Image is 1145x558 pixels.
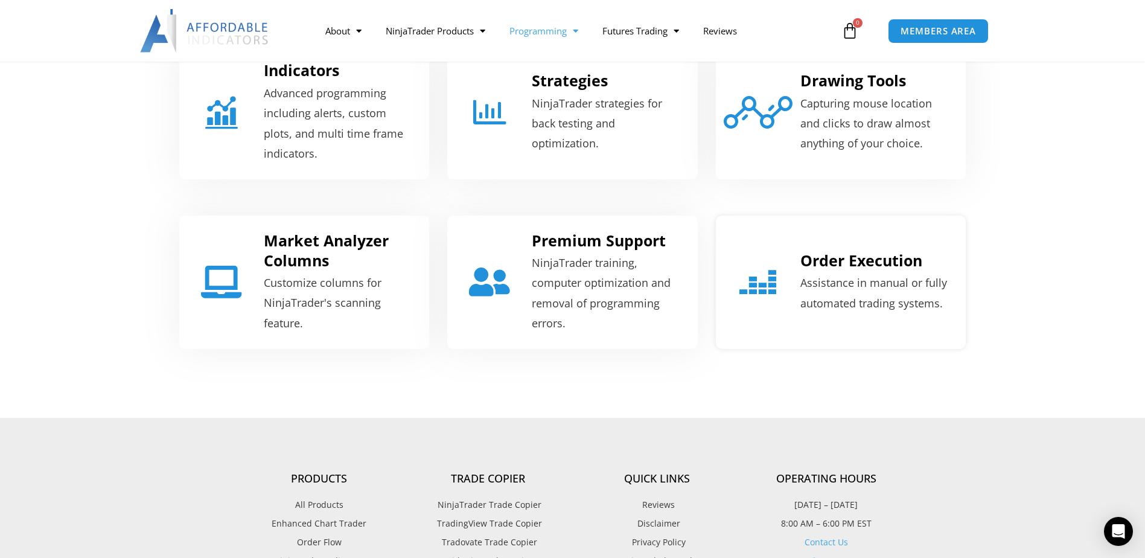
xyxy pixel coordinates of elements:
[235,472,404,486] h4: Products
[590,17,691,45] a: Futures Trading
[194,255,249,309] a: Market Analyzer Columns
[272,516,366,531] span: Enhanced Chart Trader
[264,230,389,271] a: Market Analyzer Columns
[888,19,989,43] a: MEMBERS AREA
[295,497,343,513] span: All Products
[235,534,404,550] a: Order Flow
[634,516,680,531] span: Disclaimer
[731,85,785,139] a: Drawing Tools
[629,534,686,550] span: Privacy Policy
[901,27,976,36] span: MEMBERS AREA
[235,516,404,531] a: Enhanced Chart Trader
[404,472,573,486] h4: Trade Copier
[313,17,374,45] a: About
[573,497,742,513] a: Reviews
[297,534,342,550] span: Order Flow
[404,497,573,513] a: NinjaTrader Trade Copier
[313,17,838,45] nav: Menu
[532,230,666,251] a: Premium Support
[404,516,573,531] a: TradingView Trade Copier
[742,497,911,513] p: [DATE] – [DATE]
[439,534,537,550] span: Tradovate Trade Copier
[800,94,951,154] p: Capturing mouse location and clicks to draw almost anything of your choice.
[573,516,742,531] a: Disclaimer
[264,83,414,164] p: Advanced programming including alerts, custom plots, and multi time frame indicators.
[639,497,675,513] span: Reviews
[800,273,951,313] p: Assistance in manual or fully automated trading systems.
[731,255,785,309] a: Order Execution
[264,273,414,333] p: Customize columns for NinjaTrader's scanning feature.
[434,516,542,531] span: TradingView Trade Copier
[235,497,404,513] a: All Products
[853,18,863,28] span: 0
[462,255,517,309] a: Premium Support
[800,70,906,91] a: Drawing Tools
[573,472,742,486] h4: Quick Links
[194,85,249,139] a: Indicators
[532,94,682,154] p: NinjaTrader strategies for back testing and optimization.
[1104,517,1133,546] div: Open Intercom Messenger
[497,17,590,45] a: Programming
[264,60,339,80] a: Indicators
[140,9,270,53] img: LogoAI | Affordable Indicators – NinjaTrader
[532,253,682,334] p: NinjaTrader training, computer optimization and removal of programming errors.
[532,70,608,91] a: Strategies
[435,497,541,513] span: NinjaTrader Trade Copier
[800,250,922,271] a: Order Execution
[742,472,911,486] h4: Operating Hours
[573,534,742,550] a: Privacy Policy
[805,536,848,548] a: Contact Us
[691,17,749,45] a: Reviews
[404,534,573,550] a: Tradovate Trade Copier
[742,516,911,531] p: 8:00 AM – 6:00 PM EST
[823,13,876,48] a: 0
[462,85,517,139] a: Strategies
[374,17,497,45] a: NinjaTrader Products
